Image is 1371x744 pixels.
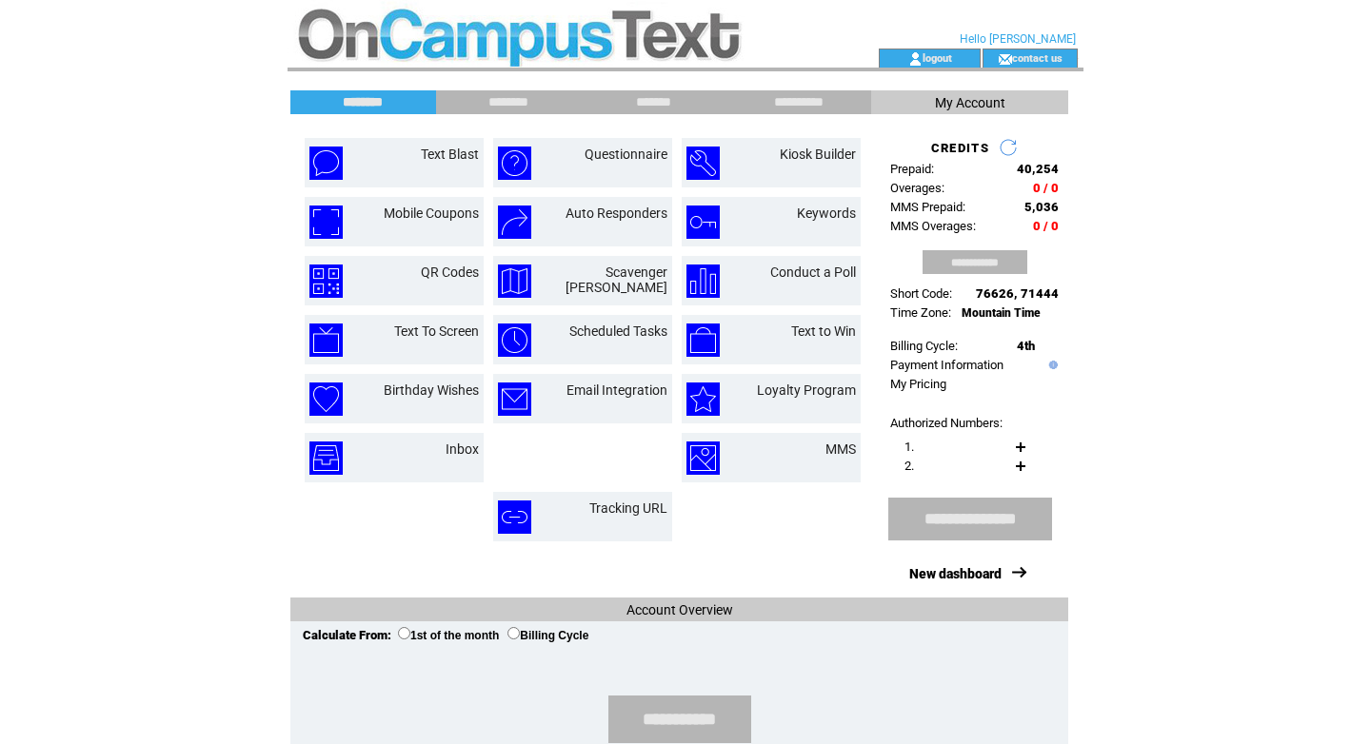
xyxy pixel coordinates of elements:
[770,264,856,280] a: Conduct a Poll
[890,200,965,214] span: MMS Prepaid:
[446,441,479,457] a: Inbox
[909,566,1002,581] a: New dashboard
[686,382,720,416] img: loyalty-program.png
[309,206,343,239] img: mobile-coupons.png
[1033,219,1059,233] span: 0 / 0
[309,264,343,298] img: qr-codes.png
[566,382,667,398] a: Email Integration
[507,629,588,642] label: Billing Cycle
[976,286,1059,301] span: 76626, 71444
[309,323,343,357] img: text-to-screen.png
[421,264,479,280] a: QR Codes
[309,147,343,180] img: text-blast.png
[398,629,499,642] label: 1st of the month
[507,627,520,639] input: Billing Cycle
[585,147,667,162] a: Questionnaire
[569,323,667,339] a: Scheduled Tasks
[890,286,952,301] span: Short Code:
[1017,339,1035,353] span: 4th
[890,339,958,353] span: Billing Cycle:
[890,305,951,320] span: Time Zone:
[498,206,531,239] img: auto-responders.png
[998,51,1012,67] img: contact_us_icon.gif
[498,500,531,534] img: tracking-url.png
[309,441,343,475] img: inbox.png
[309,382,343,416] img: birthday-wishes.png
[384,382,479,398] a: Birthday Wishes
[686,323,720,357] img: text-to-win.png
[1033,181,1059,195] span: 0 / 0
[904,440,914,454] span: 1.
[626,602,733,617] span: Account Overview
[384,206,479,221] a: Mobile Coupons
[1024,200,1059,214] span: 5,036
[890,219,976,233] span: MMS Overages:
[825,441,856,457] a: MMS
[757,382,856,398] a: Loyalty Program
[908,51,923,67] img: account_icon.gif
[780,147,856,162] a: Kiosk Builder
[498,147,531,180] img: questionnaire.png
[935,95,1005,110] span: My Account
[686,147,720,180] img: kiosk-builder.png
[890,181,944,195] span: Overages:
[398,627,410,639] input: 1st of the month
[421,147,479,162] a: Text Blast
[960,32,1076,46] span: Hello [PERSON_NAME]
[394,323,479,339] a: Text To Screen
[498,323,531,357] img: scheduled-tasks.png
[589,500,667,516] a: Tracking URL
[904,459,914,473] span: 2.
[962,306,1041,320] span: Mountain Time
[686,441,720,475] img: mms.png
[566,264,667,295] a: Scavenger [PERSON_NAME]
[1017,162,1059,176] span: 40,254
[923,51,952,64] a: logout
[890,162,934,176] span: Prepaid:
[498,382,531,416] img: email-integration.png
[890,358,1003,372] a: Payment Information
[890,377,946,391] a: My Pricing
[686,264,720,298] img: conduct-a-poll.png
[890,416,1003,430] span: Authorized Numbers:
[931,141,989,155] span: CREDITS
[686,206,720,239] img: keywords.png
[498,264,531,298] img: scavenger-hunt.png
[303,628,391,642] span: Calculate From:
[797,206,856,221] a: Keywords
[566,206,667,221] a: Auto Responders
[1012,51,1063,64] a: contact us
[791,323,856,339] a: Text to Win
[1044,361,1058,369] img: help.gif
